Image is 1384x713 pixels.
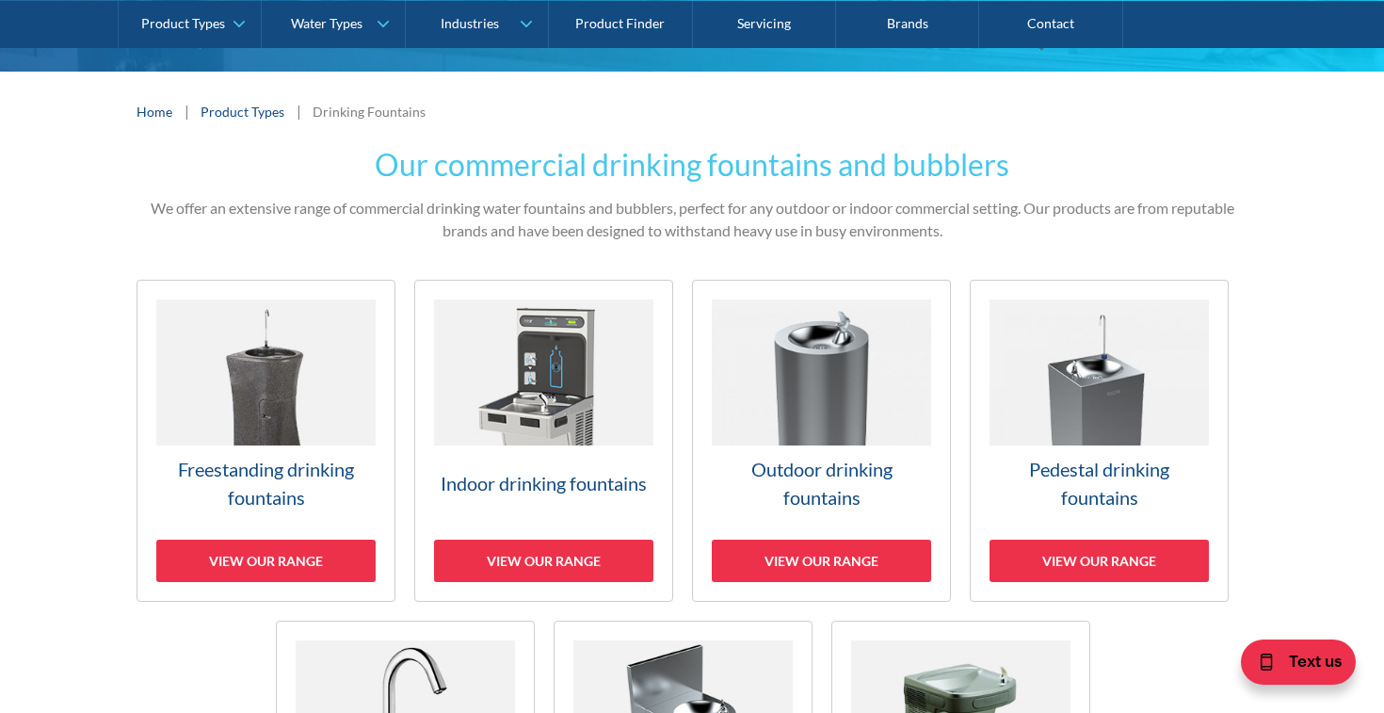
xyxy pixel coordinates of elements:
h3: Outdoor drinking fountains [712,455,931,511]
div: | [182,100,191,122]
a: Outdoor drinking fountainsView our range [692,280,951,602]
div: Product Types [141,15,225,31]
h3: Indoor drinking fountains [434,469,653,497]
h3: Freestanding drinking fountains [156,455,376,511]
a: Product Types [201,102,284,122]
p: We offer an extensive range of commercial drinking water fountains and bubblers, perfect for any ... [137,197,1247,242]
div: | [294,100,303,122]
div: View our range [990,540,1209,582]
a: Indoor drinking fountainsView our range [414,280,673,602]
a: Freestanding drinking fountainsView our range [137,280,395,602]
div: Industries [441,15,499,31]
div: View our range [434,540,653,582]
div: Water Types [291,15,362,31]
div: View our range [712,540,931,582]
a: Pedestal drinking fountainsView our range [970,280,1229,602]
div: Drinking Fountains [313,102,426,122]
h2: Our commercial drinking fountains and bubblers [137,142,1247,187]
h3: Pedestal drinking fountains [990,455,1209,511]
iframe: podium webchat widget bubble [1196,619,1384,713]
div: View our range [156,540,376,582]
a: Home [137,102,172,122]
